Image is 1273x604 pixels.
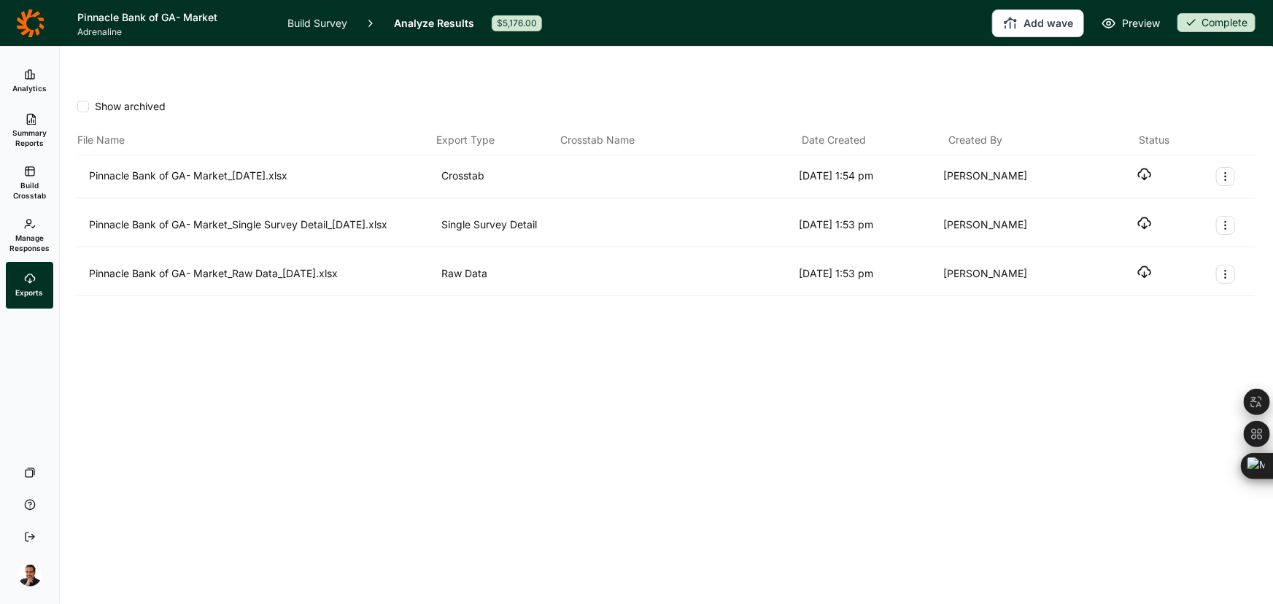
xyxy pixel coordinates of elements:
div: Pinnacle Bank of GA- Market_Single Survey Detail_[DATE].xlsx [89,216,436,235]
div: [PERSON_NAME] [944,167,1083,186]
span: Summary Reports [12,128,47,148]
div: Single Survey Detail [441,216,557,235]
div: Date Created [802,131,943,149]
div: [DATE] 1:53 pm [800,265,938,284]
button: Download file [1137,265,1152,279]
span: Manage Responses [9,233,50,253]
div: Created By [949,131,1091,149]
button: Download file [1137,216,1152,231]
button: Complete [1177,13,1255,34]
div: File Name [77,131,431,149]
div: [PERSON_NAME] [944,216,1083,235]
div: Raw Data [441,265,557,284]
button: Export Actions [1216,265,1235,284]
div: Crosstab Name [560,131,796,149]
div: [DATE] 1:54 pm [800,167,938,186]
a: Build Crosstab [6,157,53,209]
div: Complete [1177,13,1255,32]
button: Add wave [992,9,1084,37]
div: Export Type [437,131,555,149]
div: $5,176.00 [492,15,542,31]
span: Exports [16,287,44,298]
div: [DATE] 1:53 pm [800,216,938,235]
button: Export Actions [1216,167,1235,186]
div: Status [1139,131,1170,149]
a: Analytics [6,58,53,104]
span: Build Crosstab [12,180,47,201]
span: Analytics [12,83,47,93]
div: Pinnacle Bank of GA- Market_[DATE].xlsx [89,167,436,186]
img: amg06m4ozjtcyqqhuw5b.png [18,563,42,586]
span: Show archived [89,99,166,114]
button: Download file [1137,167,1152,182]
div: [PERSON_NAME] [944,265,1083,284]
a: Manage Responses [6,209,53,262]
span: Preview [1122,15,1160,32]
div: Crosstab [441,167,557,186]
h1: Pinnacle Bank of GA- Market [77,9,270,26]
a: Preview [1102,15,1160,32]
a: Exports [6,262,53,309]
button: Export Actions [1216,216,1235,235]
div: Pinnacle Bank of GA- Market_Raw Data_[DATE].xlsx [89,265,436,284]
a: Summary Reports [6,104,53,157]
span: Adrenaline [77,26,270,38]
